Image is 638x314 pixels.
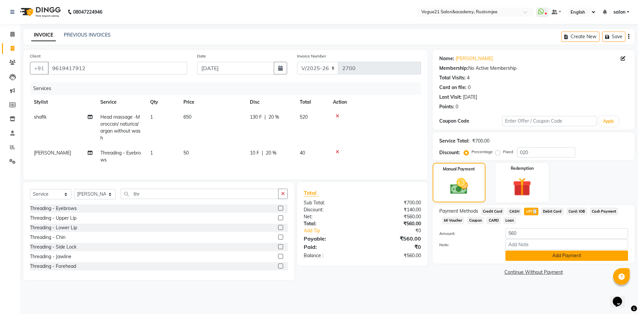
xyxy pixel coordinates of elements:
div: Total Visits: [439,74,466,81]
div: Net: [299,213,362,220]
span: CASH [507,208,521,215]
span: Card: IOB [567,208,587,215]
input: Add Note [505,239,628,250]
span: 10 F [250,150,259,157]
input: Search or Scan [121,189,278,199]
span: 50 [183,150,189,156]
span: salon [613,9,625,16]
th: Stylist [30,95,96,110]
div: ₹560.00 [362,213,426,220]
span: [PERSON_NAME] [34,150,71,156]
span: UPI M [524,208,538,215]
span: Total [304,189,319,196]
img: logo [17,3,62,21]
div: Paid: [299,243,362,251]
span: 20 % [268,114,279,121]
div: Discount: [439,149,460,156]
div: Threading - Chin [30,234,65,241]
input: Search by Name/Mobile/Email/Code [48,62,187,74]
span: MI Voucher [442,217,465,224]
label: Fixed [503,149,513,155]
div: Sub Total: [299,199,362,206]
th: Service [96,95,146,110]
div: Threading - Side Lock [30,244,76,251]
span: CARD [486,217,501,224]
input: Amount [505,228,628,239]
div: Balance : [299,252,362,259]
label: Redemption [511,165,534,171]
th: Action [329,95,421,110]
div: Coupon Code [439,118,502,125]
div: 0 [468,84,471,91]
div: Name: [439,55,454,62]
span: Credit Card [481,208,505,215]
span: | [265,114,266,121]
div: ₹560.00 [362,220,426,227]
input: Enter Offer / Coupon Code [502,116,596,126]
span: Loan [503,217,516,224]
div: ₹700.00 [472,138,489,145]
div: Threading - Eyebrows [30,205,77,212]
label: Amount: [434,231,500,237]
div: Payable: [299,235,362,243]
span: 20 % [266,150,276,157]
div: ₹700.00 [362,199,426,206]
span: 40 [300,150,305,156]
a: INVOICE [31,29,56,41]
span: Threading - Eyebrows [100,150,141,163]
span: Payment Methods [439,208,478,215]
span: 520 [300,114,308,120]
img: _gift.svg [507,175,537,198]
label: Client [30,53,41,59]
label: Invoice Number [297,53,326,59]
div: 4 [467,74,470,81]
label: Note: [434,242,500,248]
span: shafik [34,114,47,120]
button: +91 [30,62,49,74]
div: Service Total: [439,138,470,145]
span: | [262,150,263,157]
div: Membership: [439,65,468,72]
th: Qty [146,95,179,110]
span: Head massage -Moroccan/ naturica/ argan without wash [100,114,141,141]
span: Debit Card [541,208,564,215]
span: 130 F [250,114,262,121]
a: Add Tip [299,227,373,234]
label: Manual Payment [443,166,475,172]
div: Services [31,82,426,95]
span: 1 [150,114,153,120]
button: Apply [599,116,618,126]
div: ₹560.00 [362,235,426,243]
div: Points: [439,103,454,110]
span: Cash Payment [590,208,618,215]
div: Discount: [299,206,362,213]
span: 1 [150,150,153,156]
a: PREVIOUS INVOICES [64,32,111,38]
img: _cash.svg [445,176,474,196]
div: Threading - Forehead [30,263,76,270]
div: Total: [299,220,362,227]
label: Percentage [472,149,493,155]
a: Continue Without Payment [434,269,633,276]
span: Coupon [467,217,484,224]
button: Add Payment [505,251,628,261]
div: Threading - Jawline [30,253,71,260]
div: ₹0 [373,227,426,234]
div: 0 [456,103,458,110]
th: Price [179,95,246,110]
div: ₹0 [362,243,426,251]
div: Last Visit: [439,94,462,101]
label: Date [197,53,206,59]
div: [DATE] [463,94,477,101]
div: No Active Membership [439,65,628,72]
div: ₹560.00 [362,252,426,259]
b: 08047224946 [73,3,102,21]
div: ₹140.00 [362,206,426,213]
div: Card on file: [439,84,467,91]
button: Save [602,32,625,42]
div: Threading - Lower Lip [30,224,77,231]
button: Create New [561,32,599,42]
th: Disc [246,95,296,110]
div: Threading - Upper Lip [30,215,76,222]
iframe: chat widget [610,287,631,307]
